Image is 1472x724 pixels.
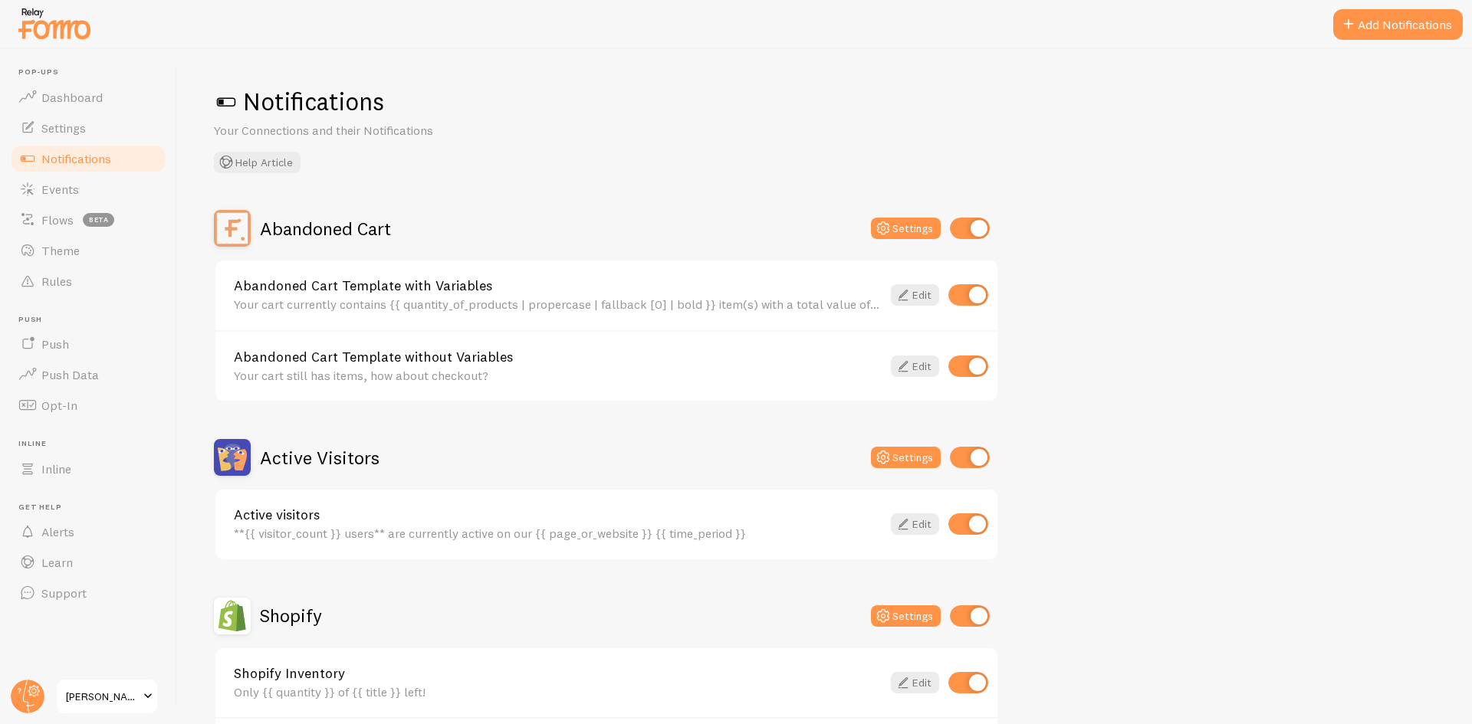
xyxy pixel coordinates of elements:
button: Settings [871,218,941,239]
h2: Abandoned Cart [260,217,391,241]
button: Help Article [214,152,301,173]
img: Active Visitors [214,439,251,476]
a: Rules [9,266,167,296]
span: Theme [41,243,80,258]
span: Get Help [18,503,167,513]
a: Push [9,329,167,359]
a: Inline [9,454,167,484]
span: [PERSON_NAME] [66,687,139,706]
a: Notifications [9,143,167,174]
img: Shopify [214,598,251,634]
span: Alerts [41,524,74,539]
span: Pop-ups [18,67,167,77]
a: Dashboard [9,82,167,113]
a: Alerts [9,516,167,547]
a: Settings [9,113,167,143]
img: Abandoned Cart [214,210,251,247]
span: Rules [41,274,72,289]
span: Push [41,336,69,352]
a: Active visitors [234,508,882,522]
h2: Shopify [260,604,322,627]
span: Push [18,315,167,325]
button: Settings [871,605,941,627]
span: Learn [41,555,73,570]
div: Your cart still has items, how about checkout? [234,369,882,382]
span: Notifications [41,151,111,166]
a: Events [9,174,167,205]
a: Edit [891,355,939,377]
h1: Notifications [214,86,1435,117]
a: Learn [9,547,167,578]
span: Inline [18,439,167,449]
a: Theme [9,235,167,266]
div: Only {{ quantity }} of {{ title }} left! [234,685,882,699]
h2: Active Visitors [260,446,379,470]
span: Settings [41,120,86,136]
p: Your Connections and their Notifications [214,122,582,139]
span: Inline [41,461,71,477]
span: Opt-In [41,398,77,413]
span: beta [83,213,114,227]
a: Edit [891,513,939,535]
a: [PERSON_NAME] [55,678,159,715]
a: Abandoned Cart Template without Variables [234,350,882,364]
a: Edit [891,284,939,306]
span: Events [41,182,79,197]
span: Support [41,585,87,601]
button: Settings [871,447,941,468]
a: Shopify Inventory [234,667,882,680]
span: Flows [41,212,74,228]
a: Opt-In [9,390,167,421]
a: Push Data [9,359,167,390]
a: Flows beta [9,205,167,235]
span: Push Data [41,367,99,382]
img: fomo-relay-logo-orange.svg [16,4,93,43]
span: Dashboard [41,90,103,105]
div: Your cart currently contains {{ quantity_of_products | propercase | fallback [0] | bold }} item(s... [234,297,882,311]
div: **{{ visitor_count }} users** are currently active on our {{ page_or_website }} {{ time_period }} [234,526,882,540]
a: Abandoned Cart Template with Variables [234,279,882,293]
a: Edit [891,672,939,693]
a: Support [9,578,167,608]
